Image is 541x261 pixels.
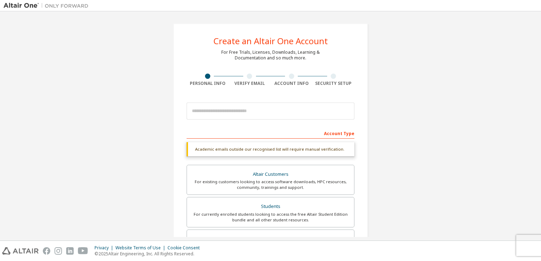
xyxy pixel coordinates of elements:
[95,245,115,251] div: Privacy
[78,247,88,255] img: youtube.svg
[55,247,62,255] img: instagram.svg
[167,245,204,251] div: Cookie Consent
[191,234,350,244] div: Faculty
[66,247,74,255] img: linkedin.svg
[191,179,350,190] div: For existing customers looking to access software downloads, HPC resources, community, trainings ...
[4,2,92,9] img: Altair One
[191,169,350,179] div: Altair Customers
[187,127,354,139] div: Account Type
[95,251,204,257] p: © 2025 Altair Engineering, Inc. All Rights Reserved.
[191,202,350,211] div: Students
[191,211,350,223] div: For currently enrolled students looking to access the free Altair Student Edition bundle and all ...
[213,37,328,45] div: Create an Altair One Account
[270,81,313,86] div: Account Info
[187,81,229,86] div: Personal Info
[229,81,271,86] div: Verify Email
[313,81,355,86] div: Security Setup
[2,247,39,255] img: altair_logo.svg
[115,245,167,251] div: Website Terms of Use
[221,50,320,61] div: For Free Trials, Licenses, Downloads, Learning & Documentation and so much more.
[43,247,50,255] img: facebook.svg
[187,142,354,156] div: Academic emails outside our recognised list will require manual verification.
